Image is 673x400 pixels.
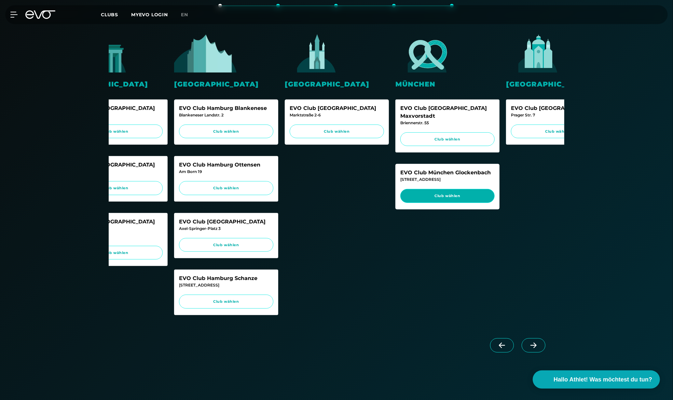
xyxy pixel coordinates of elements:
div: [STREET_ADDRESS] [68,169,163,175]
div: Briennerstr. 55 [400,120,495,126]
div: EVO Club [GEOGRAPHIC_DATA] [290,104,384,112]
a: Clubs [101,11,131,18]
div: Am Born 19 [179,169,273,175]
div: EVO Club [GEOGRAPHIC_DATA] [511,104,605,112]
a: Club wählen [179,181,273,195]
img: evofitness [395,32,460,73]
div: [GEOGRAPHIC_DATA] [506,79,610,89]
div: EVO Club [GEOGRAPHIC_DATA] Maxvorstadt [400,104,495,120]
div: EVO Club Hamburg Ottensen [179,161,273,169]
img: evofitness [285,32,350,73]
div: [GEOGRAPHIC_DATA] [174,79,278,89]
span: Club wählen [296,129,378,134]
img: evofitness [506,32,571,73]
span: Club wählen [185,299,267,304]
a: Club wählen [400,132,495,146]
span: Club wählen [406,137,488,142]
div: EVO Club Hamburg Schanze [179,274,273,282]
span: Clubs [101,12,118,18]
a: Club wählen [68,246,163,260]
span: Hallo Athlet! Was möchtest du tun? [554,375,652,384]
a: MYEVO LOGIN [131,12,168,18]
a: Club wählen [400,189,495,203]
div: Axel-Springer-Platz 3 [179,226,273,232]
a: Club wählen [179,238,273,252]
a: Club wählen [179,125,273,139]
div: EVO Club [GEOGRAPHIC_DATA] [68,104,163,112]
div: [STREET_ADDRESS] [400,177,495,182]
div: [STREET_ADDRESS] [179,282,273,288]
a: en [181,11,196,19]
div: EVO Club München Glockenbach [400,169,495,177]
a: Club wählen [511,125,605,139]
div: [STREET_ADDRESS] [68,233,163,239]
a: Club wählen [179,295,273,309]
div: EVO Club [GEOGRAPHIC_DATA] Spittelmarkt [68,218,163,233]
span: en [181,12,188,18]
div: [GEOGRAPHIC_DATA] [63,79,168,89]
span: Club wählen [185,242,267,248]
a: Club wählen [68,125,163,139]
span: Club wählen [185,185,267,191]
div: Prager Str. 7 [511,112,605,118]
a: Club wählen [68,181,163,195]
div: Blankeneser Landstr. 2 [179,112,273,118]
div: [GEOGRAPHIC_DATA] [285,79,389,89]
div: Marktstraße 2-6 [290,112,384,118]
div: EVO Club [GEOGRAPHIC_DATA] [179,218,273,226]
span: Club wählen [406,193,488,199]
img: evofitness [174,32,239,73]
span: Club wählen [517,129,599,134]
button: Hallo Athlet! Was möchtest du tun? [533,370,660,389]
a: Club wählen [290,125,384,139]
div: EVO Club [GEOGRAPHIC_DATA] [68,161,163,169]
div: [STREET_ADDRESS] [68,112,163,118]
span: Club wählen [75,129,157,134]
div: München [395,79,500,89]
span: Club wählen [75,250,157,256]
span: Club wählen [185,129,267,134]
div: EVO Club Hamburg Blankenese [179,104,273,112]
span: Club wählen [75,185,157,191]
